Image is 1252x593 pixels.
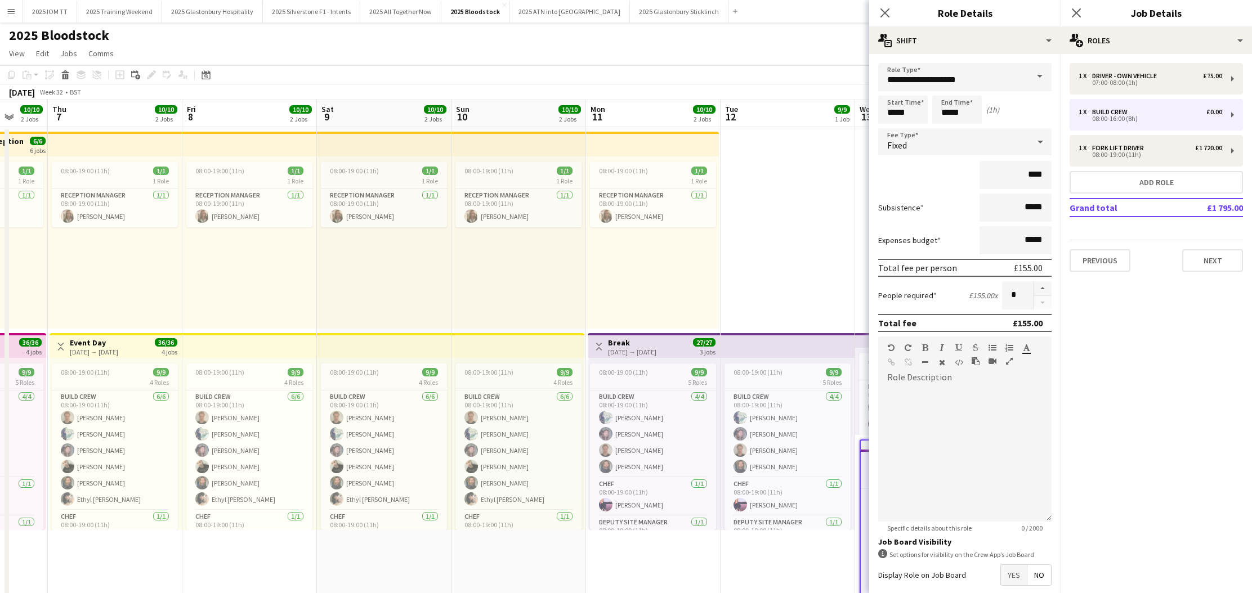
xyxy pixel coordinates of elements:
div: 2 Jobs [424,115,446,123]
span: 10/10 [289,105,312,114]
span: 9/9 [19,368,34,376]
div: [DATE] [9,87,35,98]
div: 08:00-19:00 (11h)1/11 RoleReception Manager1/108:00-19:00 (11h)[PERSON_NAME] [321,162,447,227]
span: 8 [185,110,196,123]
app-card-role: Reception Manager1/108:00-19:00 (11h)[PERSON_NAME] [321,189,447,227]
app-card-role: Chef1/108:00-19:00 (11h) [52,510,178,549]
span: Sun [456,104,470,114]
div: 08:00-19:00 (11h)9/95 RolesBuild Crew4/408:00-19:00 (11h)[PERSON_NAME][PERSON_NAME][PERSON_NAME][... [859,353,985,520]
app-card-role: Reception Manager1/108:00-19:00 (11h)[PERSON_NAME] [590,189,716,227]
app-card-role: Driver - own vehicle0/107:00-08:00 (1h) [861,489,985,527]
app-card-role: Build Crew4/408:00-19:00 (11h)[PERSON_NAME][PERSON_NAME][PERSON_NAME][PERSON_NAME] [859,380,985,468]
div: BST [70,88,81,96]
span: Edit [36,48,49,59]
app-card-role: Reception Manager1/108:00-19:00 (11h)[PERSON_NAME] [186,189,312,227]
span: 4 Roles [419,378,438,387]
app-card-role: Reception Manager1/108:00-19:00 (11h)[PERSON_NAME] [455,189,582,227]
div: 2 Jobs [21,115,42,123]
div: (1h) [986,105,999,115]
div: 1 x [1079,72,1092,80]
span: 9/9 [557,368,573,376]
app-card-role: Chef1/108:00-19:00 (11h) [321,510,447,549]
a: Comms [84,46,118,61]
h3: Break [608,338,656,348]
button: Insert video [989,357,996,366]
div: Shift [869,27,1061,54]
app-card-role: Build Crew0/108:00-16:00 (8h) [861,527,985,565]
span: 7 [51,110,66,123]
span: 10 [454,110,470,123]
span: 08:00-19:00 (11h) [195,167,244,175]
span: 08:00-19:00 (11h) [330,167,379,175]
div: 4 jobs [162,347,177,356]
span: 1/1 [691,167,707,175]
app-card-role: Build Crew6/608:00-19:00 (11h)[PERSON_NAME][PERSON_NAME][PERSON_NAME][PERSON_NAME][PERSON_NAME]Et... [321,390,447,510]
span: 13 [858,110,874,123]
div: 08:00-16:00 (8h) [1079,116,1222,122]
h3: Event Day [70,338,118,348]
span: Fixed [887,140,907,151]
span: 10/10 [693,105,716,114]
button: Fullscreen [1005,357,1013,366]
span: 9 [320,110,334,123]
a: Edit [32,46,53,61]
div: 08:00-19:00 (11h)9/94 RolesBuild Crew6/608:00-19:00 (11h)[PERSON_NAME][PERSON_NAME][PERSON_NAME][... [321,363,447,530]
span: 1/1 [557,167,573,175]
div: Driver - own vehicle [1092,72,1161,80]
app-job-card: 08:00-19:00 (11h)1/11 RoleReception Manager1/108:00-19:00 (11h)[PERSON_NAME] [455,162,582,227]
span: 08:00-19:00 (11h) [61,368,110,376]
span: 6/6 [30,137,46,145]
span: 08:00-19:00 (11h) [195,368,244,376]
app-card-role: Reception Manager1/108:00-19:00 (11h)[PERSON_NAME] [52,189,178,227]
span: 36/36 [19,338,42,347]
span: View [9,48,25,59]
div: 07:00-08:00 (1h) [1079,80,1222,86]
span: 4 Roles [150,378,169,387]
span: 08:00-19:00 (11h) [464,368,513,376]
app-job-card: 08:00-19:00 (11h)1/11 RoleReception Manager1/108:00-19:00 (11h)[PERSON_NAME] [590,162,716,227]
span: No [1027,565,1051,585]
span: 9/9 [691,368,707,376]
app-card-role: Deputy site manager1/108:00-19:00 (11h) [590,516,716,554]
div: Set options for visibility on the Crew App’s Job Board [878,549,1052,560]
h3: Job Details [1061,6,1252,20]
span: 9/9 [288,368,303,376]
div: £0.00 [1206,108,1222,116]
span: 9/9 [834,105,850,114]
span: 08:00-19:00 (11h) [868,358,917,366]
div: 08:00-19:00 (11h) [1079,152,1222,158]
span: Week 32 [37,88,65,96]
span: 27/27 [693,338,716,347]
app-job-card: 08:00-19:00 (11h)9/95 RolesBuild Crew4/408:00-19:00 (11h)[PERSON_NAME][PERSON_NAME][PERSON_NAME][... [725,363,851,530]
span: Mon [591,104,605,114]
div: Total fee per person [878,262,957,273]
div: 1 Job [835,115,849,123]
app-card-role: Build Crew6/608:00-19:00 (11h)[PERSON_NAME][PERSON_NAME][PERSON_NAME][PERSON_NAME][PERSON_NAME]Et... [186,390,312,510]
button: 2025 Training Weekend [77,1,162,23]
app-card-role: Chef1/108:00-19:00 (11h)[PERSON_NAME] [590,478,716,516]
label: Display Role on Job Board [878,570,966,580]
div: 08:00-19:00 (11h)1/11 RoleReception Manager1/108:00-19:00 (11h)[PERSON_NAME] [52,162,178,227]
span: 10/10 [424,105,446,114]
span: 1/1 [153,167,169,175]
button: Next [1182,249,1243,272]
div: Build Crew [1092,108,1132,116]
button: Italic [938,343,946,352]
div: 08:00-19:00 (11h)1/11 RoleReception Manager1/108:00-19:00 (11h)[PERSON_NAME] [186,162,312,227]
span: Sat [321,104,334,114]
div: Fork Lift Driver [1092,144,1148,152]
span: 1 Role [422,177,438,185]
span: 1/1 [422,167,438,175]
span: 1/1 [19,167,34,175]
span: 10/10 [20,105,43,114]
span: 1 Role [556,177,573,185]
div: 08:00-19:00 (11h)9/94 RolesBuild Crew6/608:00-19:00 (11h)[PERSON_NAME][PERSON_NAME][PERSON_NAME][... [186,363,312,530]
app-job-card: 08:00-19:00 (11h)9/94 RolesBuild Crew6/608:00-19:00 (11h)[PERSON_NAME][PERSON_NAME][PERSON_NAME][... [455,363,582,530]
div: £155.00 x [969,290,998,300]
span: 1 Role [691,177,707,185]
div: 4 jobs [26,347,42,356]
app-card-role: Chef1/108:00-19:00 (11h)[PERSON_NAME] [725,478,851,516]
div: [DATE] → [DATE] [70,348,118,356]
